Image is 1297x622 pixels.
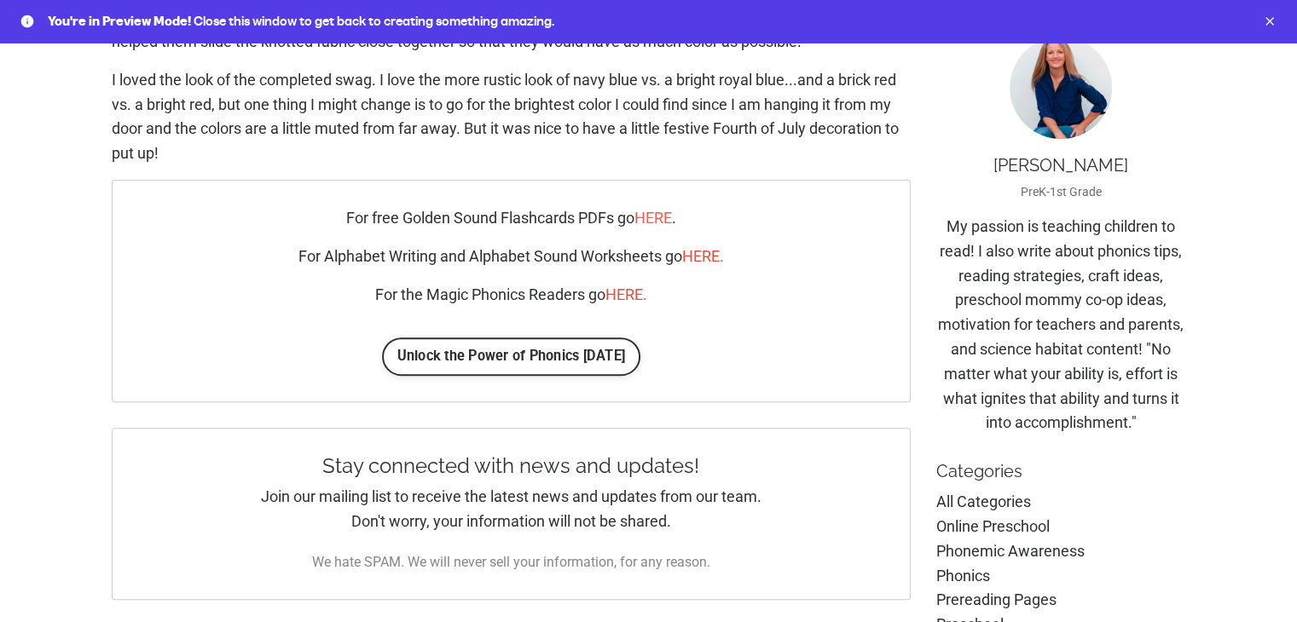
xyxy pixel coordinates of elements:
[936,539,1186,564] a: phonemic awareness
[164,245,860,269] p: For Alphabet Writing and Alphabet Sound Worksheets go
[936,588,1186,613] a: prereading pages
[936,155,1186,176] p: [PERSON_NAME]
[164,485,860,534] p: Join our mailing list to receive the latest news and updates from our team. Don't worry, your inf...
[164,206,860,231] p: For free Golden Sound Flashcards PDFs go
[112,68,912,166] p: I loved the look of the completed swag. I love the more rustic look of navy blue vs. a bright roy...
[634,209,672,227] span: HERE
[164,283,860,308] p: For the Magic Phonics Readers go
[634,209,676,227] a: HERE.
[936,182,1186,201] p: PreK-1st Grade
[48,13,191,30] span: You're in Preview Mode!
[682,247,724,265] a: HERE.
[164,551,860,573] p: We hate SPAM. We will never sell your information, for any reason.
[1263,14,1277,28] button: remove
[605,285,647,303] a: HERE.
[936,490,1186,515] a: All Categories
[936,215,1186,435] p: My passion is teaching children to read! I also write about phonics tips, reading strategies, cra...
[936,564,1186,589] a: phonics
[194,13,554,30] span: Close this window to get back to creating something amazing.
[20,14,34,28] pds-icon: info circle filled
[382,337,641,375] a: Unlock the Power of Phonics [DATE]
[936,515,1186,539] a: online preschool
[164,454,860,479] h4: Stay connected with news and updates!
[936,461,1186,481] p: Categories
